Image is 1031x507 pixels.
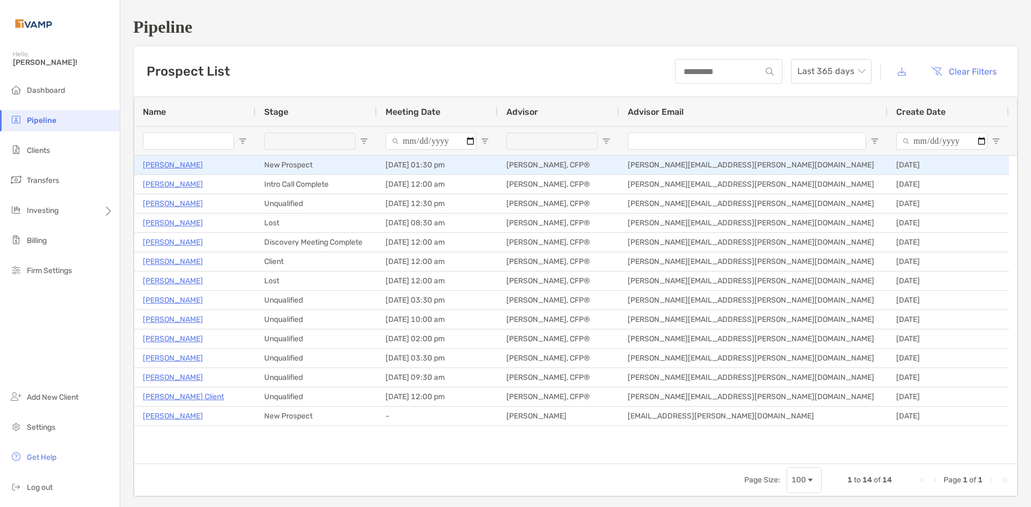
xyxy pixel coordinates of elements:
[377,233,498,252] div: [DATE] 12:00 am
[619,271,888,290] div: [PERSON_NAME][EMAIL_ADDRESS][PERSON_NAME][DOMAIN_NAME]
[256,194,377,213] div: Unqualified
[481,137,489,145] button: Open Filter Menu
[506,107,538,117] span: Advisor
[143,371,203,384] a: [PERSON_NAME]
[143,351,203,365] a: [PERSON_NAME]
[27,176,59,185] span: Transfers
[619,252,888,271] div: [PERSON_NAME][EMAIL_ADDRESS][PERSON_NAME][DOMAIN_NAME]
[10,233,23,246] img: billing icon
[10,420,23,433] img: settings icon
[143,236,203,249] p: [PERSON_NAME]
[498,194,619,213] div: [PERSON_NAME], CFP®
[377,271,498,290] div: [DATE] 12:00 am
[619,214,888,232] div: [PERSON_NAME][EMAIL_ADDRESS][PERSON_NAME][DOMAIN_NAME]
[10,203,23,216] img: investing icon
[238,137,247,145] button: Open Filter Menu
[256,214,377,232] div: Lost
[987,476,996,484] div: Next Page
[888,329,1009,348] div: [DATE]
[256,271,377,290] div: Lost
[143,178,203,191] a: [PERSON_NAME]
[619,407,888,425] div: [EMAIL_ADDRESS][PERSON_NAME][DOMAIN_NAME]
[27,453,56,462] span: Get Help
[377,349,498,368] div: [DATE] 03:30 pm
[377,310,498,329] div: [DATE] 10:00 am
[143,255,203,268] a: [PERSON_NAME]
[888,349,1009,368] div: [DATE]
[888,407,1009,425] div: [DATE]
[133,17,1018,37] h1: Pipeline
[896,107,946,117] span: Create Date
[498,214,619,232] div: [PERSON_NAME], CFP®
[143,409,203,423] a: [PERSON_NAME]
[969,475,976,484] span: of
[143,107,166,117] span: Name
[143,158,203,172] p: [PERSON_NAME]
[619,387,888,406] div: [PERSON_NAME][EMAIL_ADDRESS][PERSON_NAME][DOMAIN_NAME]
[963,475,968,484] span: 1
[27,266,72,275] span: Firm Settings
[360,137,368,145] button: Open Filter Menu
[874,475,881,484] span: of
[256,407,377,425] div: New Prospect
[143,274,203,288] a: [PERSON_NAME]
[888,291,1009,310] div: [DATE]
[888,194,1009,213] div: [DATE]
[619,233,888,252] div: [PERSON_NAME][EMAIL_ADDRESS][PERSON_NAME][DOMAIN_NAME]
[27,206,59,215] span: Investing
[787,467,822,493] div: Page Size
[792,475,806,484] div: 100
[870,137,879,145] button: Open Filter Menu
[862,475,872,484] span: 14
[10,480,23,493] img: logout icon
[27,393,78,402] span: Add New Client
[27,146,50,155] span: Clients
[628,107,684,117] span: Advisor Email
[143,313,203,326] a: [PERSON_NAME]
[498,349,619,368] div: [PERSON_NAME], CFP®
[619,368,888,387] div: [PERSON_NAME][EMAIL_ADDRESS][PERSON_NAME][DOMAIN_NAME]
[143,332,203,346] p: [PERSON_NAME]
[256,310,377,329] div: Unqualified
[386,133,476,150] input: Meeting Date Filter Input
[143,293,203,307] a: [PERSON_NAME]
[847,475,852,484] span: 1
[386,107,440,117] span: Meeting Date
[377,156,498,174] div: [DATE] 01:30 pm
[13,4,54,43] img: Zoe Logo
[143,197,203,210] a: [PERSON_NAME]
[498,175,619,194] div: [PERSON_NAME], CFP®
[256,156,377,174] div: New Prospect
[888,214,1009,232] div: [DATE]
[10,143,23,156] img: clients icon
[888,252,1009,271] div: [DATE]
[882,475,892,484] span: 14
[27,483,53,492] span: Log out
[498,310,619,329] div: [PERSON_NAME], CFP®
[264,107,288,117] span: Stage
[498,156,619,174] div: [PERSON_NAME], CFP®
[619,349,888,368] div: [PERSON_NAME][EMAIL_ADDRESS][PERSON_NAME][DOMAIN_NAME]
[619,175,888,194] div: [PERSON_NAME][EMAIL_ADDRESS][PERSON_NAME][DOMAIN_NAME]
[10,113,23,126] img: pipeline icon
[602,137,611,145] button: Open Filter Menu
[619,194,888,213] div: [PERSON_NAME][EMAIL_ADDRESS][PERSON_NAME][DOMAIN_NAME]
[377,175,498,194] div: [DATE] 12:00 am
[888,387,1009,406] div: [DATE]
[256,368,377,387] div: Unqualified
[27,236,47,245] span: Billing
[498,291,619,310] div: [PERSON_NAME], CFP®
[256,252,377,271] div: Client
[498,233,619,252] div: [PERSON_NAME], CFP®
[27,86,65,95] span: Dashboard
[992,137,1000,145] button: Open Filter Menu
[797,60,865,83] span: Last 365 days
[377,329,498,348] div: [DATE] 02:00 pm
